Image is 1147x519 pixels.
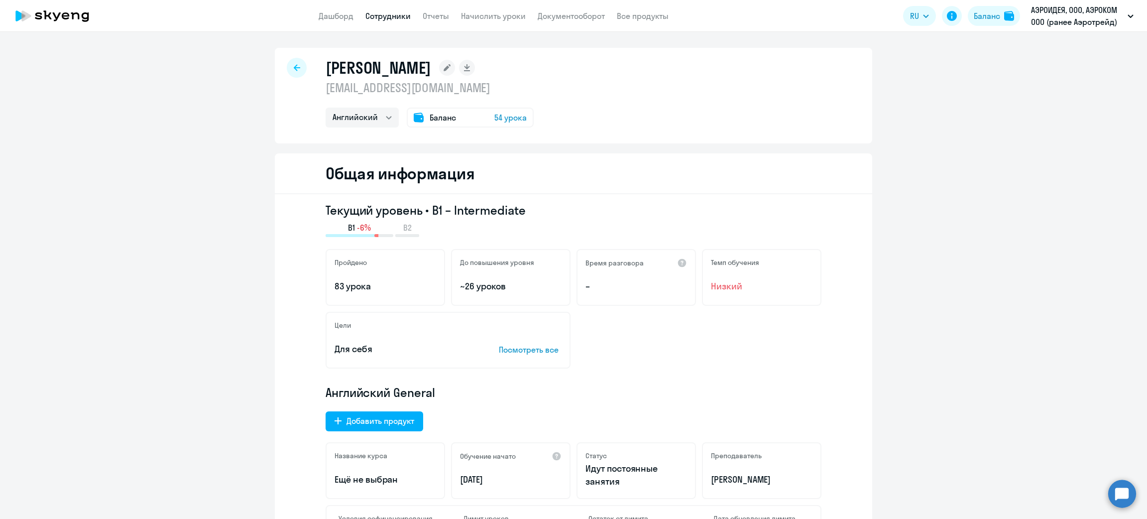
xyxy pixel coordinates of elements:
img: balance [1004,11,1014,21]
a: Все продукты [617,11,669,21]
span: B1 [348,222,355,233]
h5: До повышения уровня [460,258,534,267]
h5: Темп обучения [711,258,759,267]
span: -6% [357,222,371,233]
p: Идут постоянные занятия [585,462,687,488]
p: АЭРОИДЕЯ, ООО, АЭРОКОМ ООО (ранее Аэротрейд) [1031,4,1124,28]
h5: Статус [585,451,607,460]
p: Ещё не выбран [335,473,436,486]
button: Добавить продукт [326,411,423,431]
p: ~26 уроков [460,280,562,293]
a: Отчеты [423,11,449,21]
a: Дашборд [319,11,353,21]
h2: Общая информация [326,163,474,183]
span: Английский General [326,385,435,400]
span: Баланс [430,112,456,124]
p: [DATE] [460,473,562,486]
h5: Преподаватель [711,451,762,460]
h3: Текущий уровень • B1 – Intermediate [326,202,821,218]
h5: Название курса [335,451,387,460]
span: 54 урока [494,112,527,124]
h5: Время разговора [585,259,644,267]
p: [EMAIL_ADDRESS][DOMAIN_NAME] [326,80,534,96]
h5: Пройдено [335,258,367,267]
span: Низкий [711,280,812,293]
p: [PERSON_NAME] [711,473,812,486]
a: Документооборот [538,11,605,21]
p: 83 урока [335,280,436,293]
p: – [585,280,687,293]
h1: [PERSON_NAME] [326,58,431,78]
p: Посмотреть все [499,344,562,356]
div: Добавить продукт [346,415,414,427]
span: RU [910,10,919,22]
button: RU [903,6,936,26]
span: B2 [403,222,412,233]
button: АЭРОИДЕЯ, ООО, АЭРОКОМ ООО (ранее Аэротрейд) [1026,4,1139,28]
button: Балансbalance [968,6,1020,26]
div: Баланс [974,10,1000,22]
h5: Обучение начато [460,452,516,461]
a: Начислить уроки [461,11,526,21]
h5: Цели [335,321,351,330]
p: Для себя [335,343,468,356]
a: Сотрудники [365,11,411,21]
